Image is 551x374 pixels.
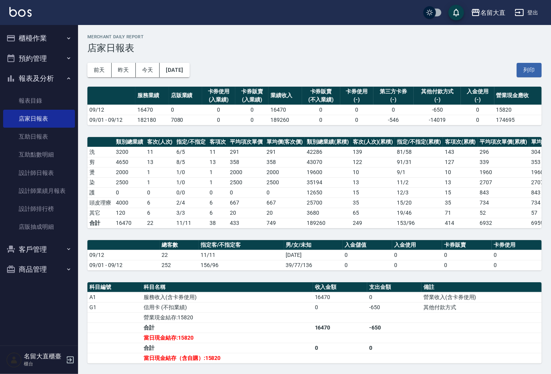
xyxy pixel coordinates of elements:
td: 39/77/136 [284,260,343,270]
td: 11 [208,147,228,157]
td: 當日現金結存（含自購）:15820 [142,353,313,363]
a: 互助日報表 [3,128,75,146]
td: 當日現金結存:15820 [142,333,313,343]
td: 11 [145,147,175,157]
td: 09/12 [87,250,160,260]
td: 65 [351,208,395,218]
button: [DATE] [160,63,189,77]
table: a dense table [87,240,542,271]
img: Person [6,352,22,368]
td: 2500 [265,177,305,187]
td: 16470 [313,292,367,302]
td: 20 [228,208,265,218]
td: [DATE] [284,250,343,260]
td: 0 [265,187,305,198]
td: 其他付款方式 [421,302,542,312]
td: A1 [87,292,142,302]
th: 平均項次單價(累積) [478,137,530,147]
td: 2500 [114,177,145,187]
th: 業績收入 [268,87,302,105]
button: 櫃檯作業 [3,28,75,48]
td: 189260 [268,115,302,125]
td: 0 [235,105,268,115]
td: 0 [235,115,268,125]
td: 15820 [494,105,542,115]
th: 備註 [421,282,542,292]
td: 20 [265,208,305,218]
td: 09/01 - 09/12 [87,260,160,270]
button: save [448,5,464,20]
th: 男/女/未知 [284,240,343,250]
td: 6 [208,198,228,208]
td: 0 [302,105,340,115]
td: 843 [478,187,530,198]
td: 7080 [169,115,202,125]
td: 4000 [114,198,145,208]
td: 0 [367,292,421,302]
td: -546 [373,115,414,125]
th: 科目名稱 [142,282,313,292]
img: Logo [9,7,32,17]
td: 信用卡 (不扣業績) [142,302,313,312]
td: 3 / 3 [174,208,208,218]
td: 22 [145,218,175,228]
td: 127 [443,157,478,167]
td: 667 [228,198,265,208]
td: 139 [351,147,395,157]
td: 合計 [142,343,313,353]
td: 249 [351,218,395,228]
td: 0 [208,187,228,198]
td: 護 [87,187,114,198]
th: 類別總業績 [114,137,145,147]
td: 6932 [478,218,530,228]
h2: Merchant Daily Report [87,34,542,39]
td: 38 [208,218,228,228]
td: 1 [145,177,175,187]
th: 客次(人次) [145,137,175,147]
div: (-) [463,96,492,104]
a: 店家日報表 [3,110,75,128]
td: -14019 [414,115,461,125]
td: 19 / 46 [395,208,443,218]
td: 0 [228,187,265,198]
td: 6 [145,208,175,218]
td: -650 [414,105,461,115]
td: 15 [443,187,478,198]
table: a dense table [87,282,542,363]
td: 營業現金結存:15820 [142,312,313,322]
td: 153/96 [395,218,443,228]
td: 4650 [114,157,145,167]
div: (不入業績) [304,96,338,104]
button: 今天 [136,63,160,77]
td: 15 / 20 [395,198,443,208]
td: 服務收入(含卡券使用) [142,292,313,302]
td: 339 [478,157,530,167]
div: 卡券販賣 [237,87,267,96]
td: 2500 [228,177,265,187]
td: 414 [443,218,478,228]
td: 12 / 3 [395,187,443,198]
td: 11/11 [174,218,208,228]
td: 16470 [135,105,169,115]
th: 類別總業績(累積) [305,137,351,147]
td: 09/01 - 09/12 [87,115,135,125]
td: 0 [392,250,442,260]
th: 客次(人次)(累積) [351,137,395,147]
td: 0 [492,260,542,270]
th: 科目編號 [87,282,142,292]
td: -650 [367,322,421,333]
td: 09/12 [87,105,135,115]
td: 0 [442,260,492,270]
td: 1 [208,177,228,187]
button: 昨天 [112,63,136,77]
td: 11 / 2 [395,177,443,187]
td: 1960 [478,167,530,177]
td: 0 [367,343,421,353]
td: 2707 [478,177,530,187]
td: 6 [208,208,228,218]
button: 報表及分析 [3,68,75,89]
th: 入金使用 [392,240,442,250]
td: 營業收入(含卡券使用) [421,292,542,302]
div: 卡券使用 [342,87,371,96]
td: 81 / 58 [395,147,443,157]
